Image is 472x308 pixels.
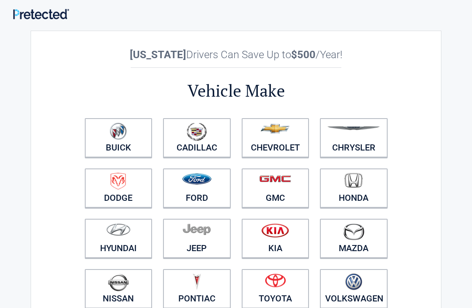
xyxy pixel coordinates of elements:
img: chevrolet [260,124,290,133]
img: nissan [108,273,129,291]
img: ford [182,173,212,185]
a: Ford [163,168,231,208]
a: GMC [242,168,309,208]
a: Chrysler [320,118,388,157]
h2: Drivers Can Save Up to /Year [79,49,393,61]
img: hyundai [106,223,131,236]
a: Cadillac [163,118,231,157]
a: Hyundai [85,219,153,258]
a: Dodge [85,168,153,208]
img: gmc [259,175,291,182]
a: Mazda [320,219,388,258]
img: pontiac [192,273,201,290]
img: volkswagen [345,273,362,290]
img: cadillac [187,122,207,141]
a: Jeep [163,219,231,258]
img: mazda [343,223,364,240]
img: jeep [183,223,211,235]
img: buick [110,122,127,140]
a: Chevrolet [242,118,309,157]
b: [US_STATE] [130,49,186,61]
a: Honda [320,168,388,208]
a: Kia [242,219,309,258]
img: chrysler [327,126,380,130]
img: Main Logo [13,9,69,19]
img: honda [344,173,363,188]
a: Buick [85,118,153,157]
img: kia [261,223,289,238]
img: dodge [111,173,126,190]
b: $500 [291,49,316,61]
h2: Vehicle Make [79,80,393,102]
img: toyota [265,273,286,287]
